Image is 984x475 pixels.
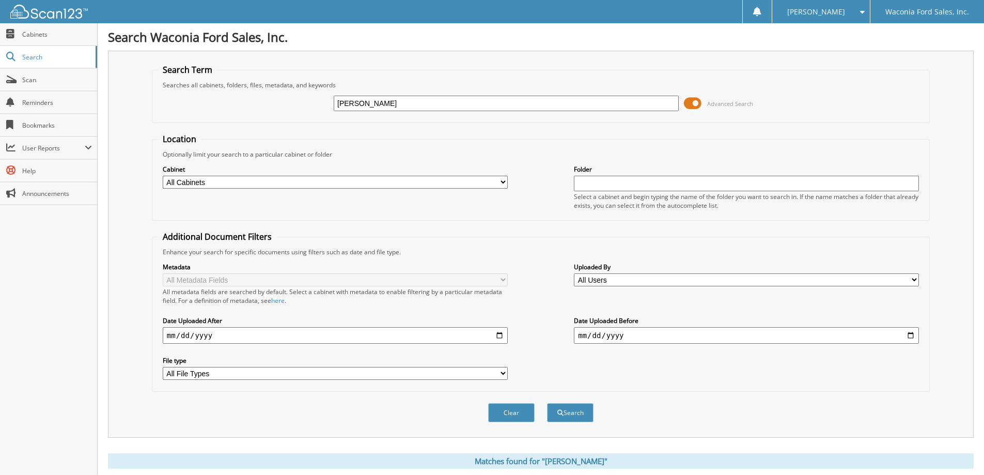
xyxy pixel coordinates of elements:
[158,64,217,75] legend: Search Term
[707,100,753,108] span: Advanced Search
[547,403,593,422] button: Search
[108,453,974,469] div: Matches found for "[PERSON_NAME]"
[158,231,277,242] legend: Additional Document Filters
[163,356,508,365] label: File type
[574,327,919,344] input: end
[787,9,845,15] span: [PERSON_NAME]
[22,166,92,175] span: Help
[22,53,90,62] span: Search
[158,81,924,89] div: Searches all cabinets, folders, files, metadata, and keywords
[158,248,924,256] div: Enhance your search for specific documents using filters such as date and file type.
[22,144,85,152] span: User Reports
[574,192,919,210] div: Select a cabinet and begin typing the name of the folder you want to search in. If the name match...
[574,263,919,271] label: Uploaded By
[488,403,535,422] button: Clear
[885,9,969,15] span: Waconia Ford Sales, Inc.
[163,287,508,305] div: All metadata fields are searched by default. Select a cabinet with metadata to enable filtering b...
[22,189,92,198] span: Announcements
[163,263,508,271] label: Metadata
[108,28,974,45] h1: Search Waconia Ford Sales, Inc.
[574,316,919,325] label: Date Uploaded Before
[22,121,92,130] span: Bookmarks
[22,75,92,84] span: Scan
[574,165,919,174] label: Folder
[22,98,92,107] span: Reminders
[163,165,508,174] label: Cabinet
[163,316,508,325] label: Date Uploaded After
[22,30,92,39] span: Cabinets
[158,133,201,145] legend: Location
[10,5,88,19] img: scan123-logo-white.svg
[271,296,285,305] a: here
[163,327,508,344] input: start
[158,150,924,159] div: Optionally limit your search to a particular cabinet or folder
